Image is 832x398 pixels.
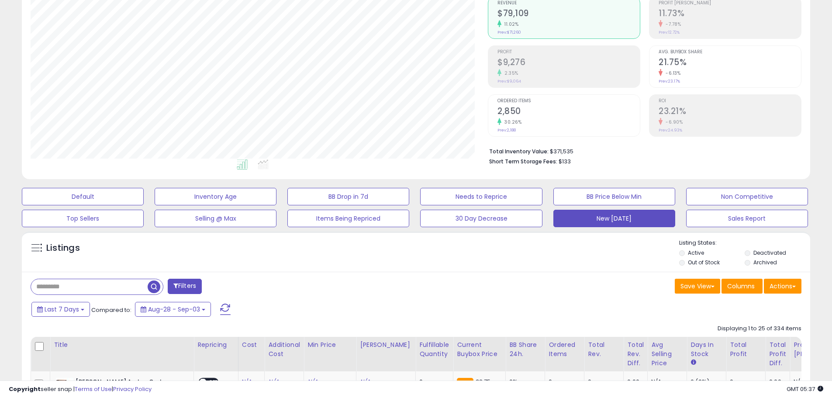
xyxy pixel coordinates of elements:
div: Current Buybox Price [457,340,502,359]
button: Save View [675,279,720,294]
small: 30.26% [501,119,521,125]
b: Total Inventory Value: [489,148,549,155]
a: Privacy Policy [113,385,152,393]
button: Needs to Reprice [420,188,542,205]
strong: Copyright [9,385,41,393]
span: Columns [727,282,755,291]
small: 2.35% [501,70,518,76]
button: Selling @ Max [155,210,276,227]
h2: $9,276 [497,57,640,69]
button: Non Competitive [686,188,808,205]
label: Archived [753,259,777,266]
div: Total Profit Diff. [769,340,786,368]
small: Prev: 23.17% [659,79,680,84]
button: Columns [722,279,763,294]
button: Items Being Repriced [287,210,409,227]
div: Total Profit [730,340,762,359]
span: Compared to: [91,306,131,314]
small: Prev: $71,260 [497,30,521,35]
button: Default [22,188,144,205]
h2: 11.73% [659,8,801,20]
button: New [DATE] [553,210,675,227]
div: Cost [242,340,261,350]
h5: Listings [46,242,80,254]
div: Total Rev. Diff. [627,340,644,368]
button: Top Sellers [22,210,144,227]
p: Listing States: [679,239,810,247]
span: Avg. Buybox Share [659,50,801,55]
small: Prev: 2,188 [497,128,516,133]
span: Ordered Items [497,99,640,104]
span: ROI [659,99,801,104]
span: Profit [497,50,640,55]
small: -7.78% [663,21,681,28]
small: Prev: $9,064 [497,79,521,84]
div: Avg Selling Price [651,340,683,368]
small: Prev: 24.93% [659,128,682,133]
div: Days In Stock [690,340,722,359]
small: Days In Stock. [690,359,696,367]
button: Last 7 Days [31,302,90,317]
h2: 21.75% [659,57,801,69]
h2: 23.21% [659,106,801,118]
div: Title [54,340,190,350]
div: BB Share 24h. [509,340,541,359]
small: -6.90% [663,119,683,125]
span: $133 [559,157,571,166]
small: 11.02% [501,21,518,28]
h2: 2,850 [497,106,640,118]
label: Active [688,249,704,256]
div: Ordered Items [549,340,580,359]
span: Revenue [497,1,640,6]
div: Total Rev. [588,340,620,359]
div: [PERSON_NAME] [360,340,412,350]
label: Deactivated [753,249,786,256]
button: Filters [168,279,202,294]
label: Out of Stock [688,259,720,266]
div: Repricing [197,340,235,350]
div: Fulfillable Quantity [419,340,449,359]
button: Sales Report [686,210,808,227]
button: Inventory Age [155,188,276,205]
div: Min Price [307,340,352,350]
a: Terms of Use [75,385,112,393]
div: Displaying 1 to 25 of 334 items [718,325,801,333]
li: $371,535 [489,145,795,156]
button: BB Drop in 7d [287,188,409,205]
div: Additional Cost [268,340,300,359]
button: Actions [764,279,801,294]
button: 30 Day Decrease [420,210,542,227]
h2: $79,109 [497,8,640,20]
span: Aug-28 - Sep-03 [148,305,200,314]
button: BB Price Below Min [553,188,675,205]
button: Aug-28 - Sep-03 [135,302,211,317]
div: seller snap | | [9,385,152,394]
span: Profit [PERSON_NAME] [659,1,801,6]
small: -6.13% [663,70,680,76]
small: Prev: 12.72% [659,30,680,35]
b: Short Term Storage Fees: [489,158,557,165]
span: 2025-09-11 05:37 GMT [787,385,823,393]
span: Last 7 Days [45,305,79,314]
